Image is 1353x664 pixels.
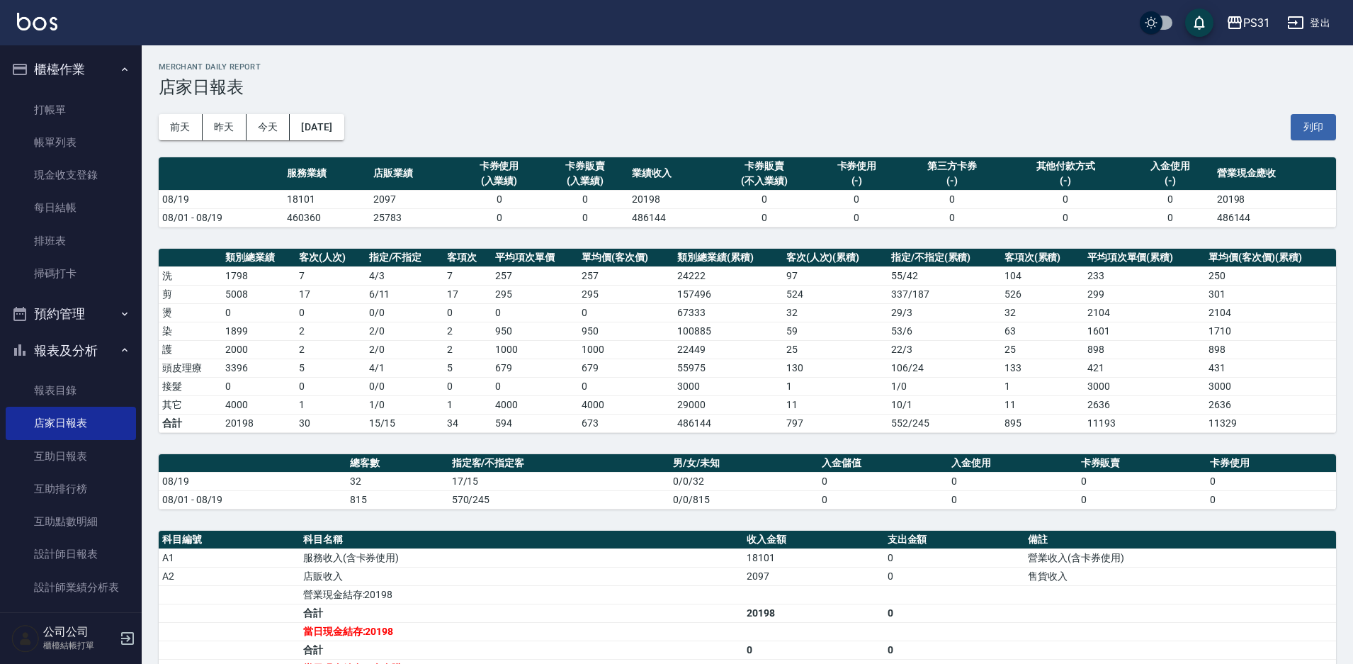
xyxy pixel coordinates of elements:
[1077,472,1207,490] td: 0
[159,490,346,509] td: 08/01 - 08/19
[456,208,543,227] td: 0
[159,157,1336,227] table: a dense table
[159,303,222,322] td: 燙
[492,414,578,432] td: 594
[1084,303,1206,322] td: 2104
[366,322,444,340] td: 2 / 0
[448,490,670,509] td: 570/245
[6,571,136,604] a: 設計師業績分析表
[460,159,539,174] div: 卡券使用
[43,625,115,639] h5: 公司公司
[492,303,578,322] td: 0
[222,414,295,432] td: 20198
[222,340,295,359] td: 2000
[443,414,492,432] td: 34
[1084,340,1206,359] td: 898
[295,249,366,267] th: 客次(人次)
[11,624,40,653] img: Person
[884,604,1025,622] td: 0
[370,157,456,191] th: 店販業績
[743,531,884,549] th: 收入金額
[1024,548,1336,567] td: 營業收入(含卡券使用)
[1206,454,1336,473] th: 卡券使用
[1131,159,1210,174] div: 入金使用
[888,249,1001,267] th: 指定/不指定(累積)
[492,395,578,414] td: 4000
[222,303,295,322] td: 0
[1205,340,1336,359] td: 898
[888,395,1001,414] td: 10 / 1
[492,359,578,377] td: 679
[1001,359,1084,377] td: 133
[295,322,366,340] td: 2
[1221,9,1276,38] button: PS31
[783,395,888,414] td: 11
[783,303,888,322] td: 32
[159,249,1336,433] table: a dense table
[743,548,884,567] td: 18101
[1001,377,1084,395] td: 1
[1131,174,1210,188] div: (-)
[300,622,743,641] td: 當日現金結存:20198
[159,322,222,340] td: 染
[159,190,283,208] td: 08/19
[884,548,1025,567] td: 0
[300,604,743,622] td: 合計
[674,414,782,432] td: 486144
[884,641,1025,659] td: 0
[222,395,295,414] td: 4000
[443,322,492,340] td: 2
[222,285,295,303] td: 5008
[159,359,222,377] td: 頭皮理療
[6,51,136,88] button: 櫃檯作業
[283,190,370,208] td: 18101
[783,340,888,359] td: 25
[492,377,578,395] td: 0
[159,77,1336,97] h3: 店家日報表
[628,208,715,227] td: 486144
[1008,174,1123,188] div: (-)
[300,567,743,585] td: 店販收入
[283,157,370,191] th: 服務業績
[366,285,444,303] td: 6 / 11
[578,322,674,340] td: 950
[783,266,888,285] td: 97
[366,395,444,414] td: 1 / 0
[628,190,715,208] td: 20198
[1205,303,1336,322] td: 2104
[1205,249,1336,267] th: 單均價(客次價)(累積)
[783,249,888,267] th: 客次(人次)(累積)
[888,359,1001,377] td: 106 / 24
[159,377,222,395] td: 接髮
[783,414,888,432] td: 797
[578,414,674,432] td: 673
[443,303,492,322] td: 0
[743,604,884,622] td: 20198
[628,157,715,191] th: 業績收入
[674,395,782,414] td: 29000
[443,377,492,395] td: 0
[300,585,743,604] td: 營業現金結存:20198
[1213,190,1336,208] td: 20198
[492,340,578,359] td: 1000
[295,395,366,414] td: 1
[718,159,810,174] div: 卡券販賣
[1077,490,1207,509] td: 0
[1205,395,1336,414] td: 2636
[578,359,674,377] td: 679
[818,472,948,490] td: 0
[366,249,444,267] th: 指定/不指定
[295,377,366,395] td: 0
[1281,10,1336,36] button: 登出
[456,190,543,208] td: 0
[888,414,1001,432] td: 552/245
[1213,208,1336,227] td: 486144
[366,266,444,285] td: 4 / 3
[346,490,448,509] td: 815
[222,249,295,267] th: 類別總業績
[1001,249,1084,267] th: 客項次(累積)
[6,505,136,538] a: 互助點數明細
[948,454,1077,473] th: 入金使用
[159,208,283,227] td: 08/01 - 08/19
[6,94,136,126] a: 打帳單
